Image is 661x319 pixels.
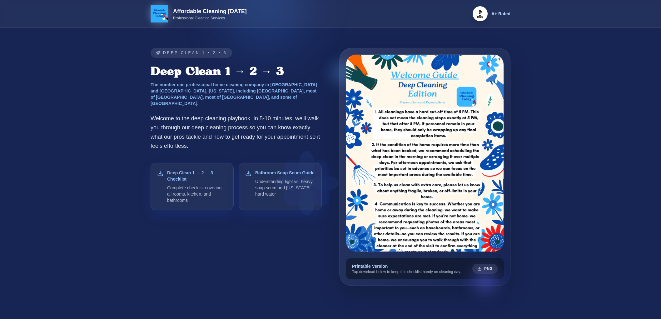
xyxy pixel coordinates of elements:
[352,269,461,274] p: Tap download below to keep this checklist handy on cleaning day.
[352,263,461,269] p: Printable Version
[173,16,247,21] p: Professional Cleaning Services
[163,50,227,55] span: Deep Clean 1 • 2 • 3
[475,9,485,19] img: Better Business Bureau A+ Rating
[151,163,234,210] a: Deep Clean 1 → 2 → 3 ChecklistComplete checklist covering all rooms, kitchen, and bathrooms
[346,55,504,252] img: Deep cleaning checklist preview
[173,7,247,16] h1: Affordable Cleaning [DATE]
[239,163,322,210] a: Bathroom Soap Scum GuideUnderstanding light vs. heavy soap scum and [US_STATE] hard water
[255,170,315,176] p: Bathroom Soap Scum Guide
[151,5,168,22] img: Affordable Cleaning Today Logo
[167,170,227,182] p: Deep Clean 1 → 2 → 3 Checklist
[151,82,322,107] p: The number one professional home cleaning company in [GEOGRAPHIC_DATA] and [GEOGRAPHIC_DATA], [US...
[167,185,227,203] p: Complete checklist covering all rooms, kitchen, and bathrooms
[255,178,315,197] p: Understanding light vs. heavy soap scum and [US_STATE] hard water
[491,11,510,17] span: A+ Rated
[151,114,322,151] p: Welcome to the deep cleaning playbook. In 5-10 minutes, we'll walk you through our deep cleaning ...
[151,65,322,78] h1: Deep Clean 1 → 2 → 3
[472,264,498,274] a: PNG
